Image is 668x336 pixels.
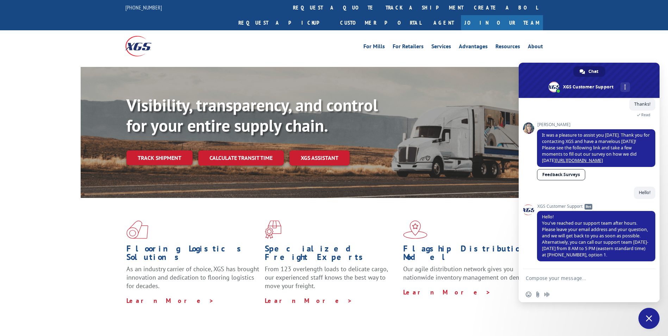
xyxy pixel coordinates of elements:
[641,112,650,117] span: Read
[426,15,461,30] a: Agent
[544,292,550,297] span: Audio message
[265,244,398,265] h1: Specialized Freight Experts
[585,204,592,210] span: Bot
[556,157,603,163] a: [URL][DOMAIN_NAME]
[537,122,655,127] span: [PERSON_NAME]
[537,169,585,180] a: Feedback Surveys
[126,220,148,239] img: xgs-icon-total-supply-chain-intelligence-red
[403,220,427,239] img: xgs-icon-flagship-distribution-model-red
[198,150,284,166] a: Calculate transit time
[126,244,260,265] h1: Flooring Logistics Solutions
[573,66,605,77] a: Chat
[461,15,543,30] a: Join Our Team
[126,297,214,305] a: Learn More >
[588,66,598,77] span: Chat
[126,150,193,165] a: Track shipment
[526,269,638,287] textarea: Compose your message...
[528,44,543,51] a: About
[495,44,520,51] a: Resources
[233,15,335,30] a: Request a pickup
[535,292,541,297] span: Send a file
[265,220,281,239] img: xgs-icon-focused-on-flooring-red
[537,204,655,209] span: XGS Customer Support
[265,297,352,305] a: Learn More >
[125,4,162,11] a: [PHONE_NUMBER]
[526,292,531,297] span: Insert an emoji
[459,44,488,51] a: Advantages
[634,101,650,107] span: Thanks!
[431,44,451,51] a: Services
[393,44,424,51] a: For Retailers
[335,15,426,30] a: Customer Portal
[126,265,259,290] span: As an industry carrier of choice, XGS has brought innovation and dedication to flooring logistics...
[403,288,491,296] a: Learn More >
[638,308,660,329] a: Close chat
[126,94,378,136] b: Visibility, transparency, and control for your entire supply chain.
[639,189,650,195] span: Hello!
[542,132,650,163] span: It was a pleasure to assist you [DATE]. Thank you for contacting XGS and have a marvelous [DATE]!...
[265,265,398,296] p: From 123 overlength loads to delicate cargo, our experienced staff knows the best way to move you...
[403,244,536,265] h1: Flagship Distribution Model
[289,150,350,166] a: XGS ASSISTANT
[403,265,533,281] span: Our agile distribution network gives you nationwide inventory management on demand.
[363,44,385,51] a: For Mills
[542,214,648,258] span: Hello! You've reached our support team after hours. Please leave your email address and your ques...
